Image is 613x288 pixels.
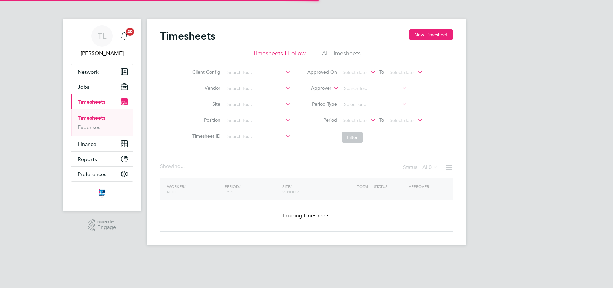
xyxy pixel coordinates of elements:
span: Jobs [78,84,89,90]
button: Timesheets [71,94,133,109]
input: Search for... [225,84,291,93]
span: Powered by [97,219,116,225]
a: Expenses [78,124,100,130]
span: Timesheets [78,99,105,105]
span: ... [181,163,185,170]
label: Period [307,117,337,123]
a: Powered byEngage [88,219,116,232]
img: itsconstruction-logo-retina.png [97,188,107,199]
div: Status [403,163,440,172]
label: Timesheet ID [190,133,220,139]
label: Approver [302,85,331,92]
input: Search for... [225,100,291,109]
span: Reports [78,156,97,162]
label: Vendor [190,85,220,91]
button: Filter [342,132,363,143]
label: All [422,164,438,171]
button: Finance [71,136,133,151]
h2: Timesheets [160,29,215,43]
label: Client Config [190,69,220,75]
div: Showing [160,163,186,170]
div: Timesheets [71,109,133,136]
button: Reports [71,152,133,166]
input: Search for... [225,116,291,125]
span: Preferences [78,171,106,177]
nav: Main navigation [63,19,141,211]
li: Timesheets I Follow [253,49,306,61]
input: Search for... [342,84,407,93]
span: To [377,68,386,76]
button: Preferences [71,167,133,181]
a: Go to home page [71,188,133,199]
label: Site [190,101,220,107]
input: Search for... [225,68,291,77]
a: 20 [118,25,131,47]
a: TL[PERSON_NAME] [71,25,133,57]
button: Jobs [71,79,133,94]
span: 20 [126,28,134,36]
span: Tim Lerwill [71,49,133,57]
label: Position [190,117,220,123]
span: Network [78,69,99,75]
input: Select one [342,100,407,109]
span: Select date [343,69,367,75]
span: Select date [390,117,414,123]
span: Select date [390,69,414,75]
span: Finance [78,141,96,147]
input: Search for... [225,132,291,141]
button: Network [71,64,133,79]
li: All Timesheets [322,49,361,61]
span: TL [98,32,106,40]
a: Timesheets [78,115,105,121]
label: Period Type [307,101,337,107]
span: To [377,116,386,124]
span: Engage [97,225,116,230]
span: 0 [429,164,432,171]
label: Approved On [307,69,337,75]
span: Select date [343,117,367,123]
button: New Timesheet [409,29,453,40]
